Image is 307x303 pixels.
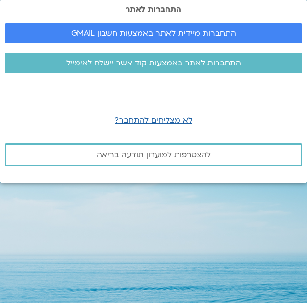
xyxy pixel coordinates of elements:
[5,5,302,13] h2: התחברות לאתר
[66,59,241,67] span: התחברות לאתר באמצעות קוד אשר יישלח לאימייל
[5,53,302,73] a: התחברות לאתר באמצעות קוד אשר יישלח לאימייל
[115,115,192,126] a: לא מצליחים להתחבר?
[71,29,236,38] span: התחברות מיידית לאתר באמצעות חשבון GMAIL
[5,143,302,166] a: להצטרפות למועדון תודעה בריאה
[5,23,302,43] a: התחברות מיידית לאתר באמצעות חשבון GMAIL
[97,151,211,159] span: להצטרפות למועדון תודעה בריאה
